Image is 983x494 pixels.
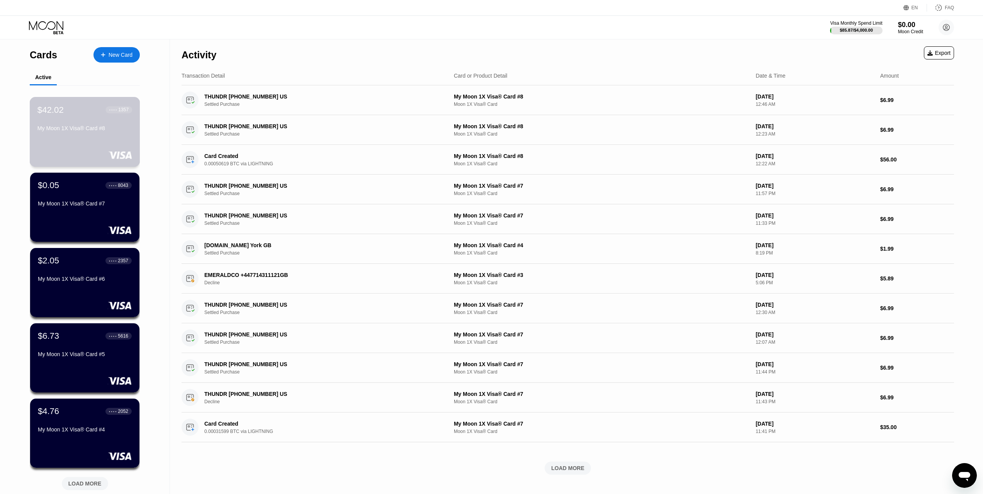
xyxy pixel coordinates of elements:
div: Date & Time [756,73,785,79]
div: Moon 1X Visa® Card [454,280,749,285]
div: My Moon 1X Visa® Card #8 [37,125,132,131]
div: THUNDR [PHONE_NUMBER] USDeclineMy Moon 1X Visa® Card #7Moon 1X Visa® Card[DATE]11:43 PM$6.99 [182,383,954,413]
div: [DATE] [756,183,874,189]
div: My Moon 1X Visa® Card #7 [454,302,749,308]
div: My Moon 1X Visa® Card #7 [454,331,749,338]
div: THUNDR [PHONE_NUMBER] USSettled PurchaseMy Moon 1X Visa® Card #7Moon 1X Visa® Card[DATE]11:33 PM$... [182,204,954,234]
div: $56.00 [880,156,954,163]
div: 12:22 AM [756,161,874,166]
div: My Moon 1X Visa® Card #7 [454,183,749,189]
div: 8:19 PM [756,250,874,256]
div: LOAD MORE [551,465,584,472]
div: Export [927,50,951,56]
div: Transaction Detail [182,73,225,79]
div: Cards [30,49,57,61]
div: $6.73 [38,331,59,341]
div: [DATE] [756,302,874,308]
div: My Moon 1X Visa® Card #7 [454,212,749,219]
div: $4.76 [38,406,59,416]
div: THUNDR [PHONE_NUMBER] USSettled PurchaseMy Moon 1X Visa® Card #7Moon 1X Visa® Card[DATE]11:57 PM$... [182,175,954,204]
div: $6.99 [880,97,954,103]
div: New Card [93,47,140,63]
div: [DATE] [756,123,874,129]
div: 8043 [118,183,128,188]
div: My Moon 1X Visa® Card #7 [38,200,132,207]
div: 12:46 AM [756,102,874,107]
div: Settled Purchase [204,250,444,256]
div: Active [35,74,51,80]
div: My Moon 1X Visa® Card #8 [454,153,749,159]
div: Card Created0.00031599 BTC via LIGHTNINGMy Moon 1X Visa® Card #7Moon 1X Visa® Card[DATE]11:41 PM$... [182,413,954,442]
div: ● ● ● ● [109,109,117,111]
div: $35.00 [880,424,954,430]
div: 2357 [118,258,128,263]
div: $85.87 / $4,000.00 [840,28,873,32]
div: EN [903,4,927,12]
div: Settled Purchase [204,221,444,226]
div: LOAD MORE [68,480,102,487]
div: Decline [204,280,444,285]
div: $0.05● ● ● ●8043My Moon 1X Visa® Card #7 [30,173,139,242]
div: 11:41 PM [756,429,874,434]
div: [DATE] [756,93,874,100]
div: Moon 1X Visa® Card [454,221,749,226]
div: $2.05● ● ● ●2357My Moon 1X Visa® Card #6 [30,248,139,317]
div: Moon 1X Visa® Card [454,191,749,196]
div: My Moon 1X Visa® Card #8 [454,123,749,129]
div: Visa Monthly Spend Limit$85.87/$4,000.00 [830,20,882,34]
div: 11:44 PM [756,369,874,375]
div: $5.89 [880,275,954,282]
div: [DATE] [756,212,874,219]
div: 0.00031599 BTC via LIGHTNING [204,429,444,434]
div: [DATE] [756,331,874,338]
div: [DATE] [756,391,874,397]
div: My Moon 1X Visa® Card #4 [38,426,132,433]
div: 5:06 PM [756,280,874,285]
div: [DOMAIN_NAME] York GBSettled PurchaseMy Moon 1X Visa® Card #4Moon 1X Visa® Card[DATE]8:19 PM$1.99 [182,234,954,264]
div: 12:23 AM [756,131,874,137]
div: 12:07 AM [756,340,874,345]
div: 11:43 PM [756,399,874,404]
div: ● ● ● ● [109,410,117,413]
div: Settled Purchase [204,340,444,345]
div: THUNDR [PHONE_NUMBER] US [204,302,427,308]
div: ● ● ● ● [109,335,117,337]
div: Moon 1X Visa® Card [454,131,749,137]
div: Settled Purchase [204,102,444,107]
div: THUNDR [PHONE_NUMBER] US [204,123,427,129]
div: $42.02● ● ● ●1357My Moon 1X Visa® Card #8 [30,97,139,166]
div: Card Created0.00050619 BTC via LIGHTNINGMy Moon 1X Visa® Card #8Moon 1X Visa® Card[DATE]12:22 AM$... [182,145,954,175]
div: $6.99 [880,305,954,311]
div: ● ● ● ● [109,184,117,187]
div: $6.73● ● ● ●5616My Moon 1X Visa® Card #5 [30,323,139,392]
div: EN [912,5,918,10]
div: 2052 [118,409,128,414]
div: Moon 1X Visa® Card [454,399,749,404]
div: THUNDR [PHONE_NUMBER] USSettled PurchaseMy Moon 1X Visa® Card #7Moon 1X Visa® Card[DATE]12:07 AM$... [182,323,954,353]
div: THUNDR [PHONE_NUMBER] US [204,183,427,189]
div: My Moon 1X Visa® Card #7 [454,361,749,367]
div: Decline [204,399,444,404]
div: [DATE] [756,272,874,278]
div: New Card [109,52,132,58]
div: $0.00Moon Credit [898,21,923,34]
div: Settled Purchase [204,369,444,375]
div: Activity [182,49,216,61]
div: [DATE] [756,361,874,367]
div: $1.99 [880,246,954,252]
div: 12:30 AM [756,310,874,315]
div: My Moon 1X Visa® Card #8 [454,93,749,100]
div: Amount [880,73,899,79]
div: ● ● ● ● [109,260,117,262]
div: [DATE] [756,242,874,248]
div: 11:33 PM [756,221,874,226]
div: Card Created [204,421,427,427]
div: Card Created [204,153,427,159]
div: THUNDR [PHONE_NUMBER] US [204,361,427,367]
div: THUNDR [PHONE_NUMBER] USSettled PurchaseMy Moon 1X Visa® Card #7Moon 1X Visa® Card[DATE]12:30 AM$... [182,294,954,323]
div: My Moon 1X Visa® Card #6 [38,276,132,282]
div: 1357 [118,107,129,112]
div: Moon Credit [898,29,923,34]
div: THUNDR [PHONE_NUMBER] US [204,212,427,219]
